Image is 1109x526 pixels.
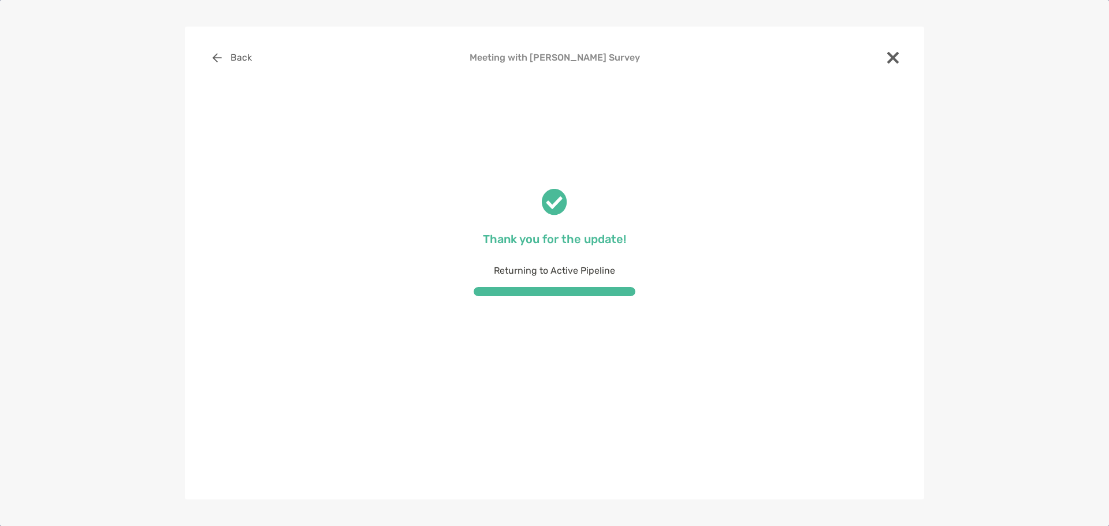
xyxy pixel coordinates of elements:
[213,53,222,62] img: button icon
[474,263,635,278] p: Returning to Active Pipeline
[203,45,260,70] button: Back
[474,232,635,247] p: Thank you for the update!
[887,52,899,64] img: close modal
[203,52,906,63] h4: Meeting with [PERSON_NAME] Survey
[542,189,567,215] img: check success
